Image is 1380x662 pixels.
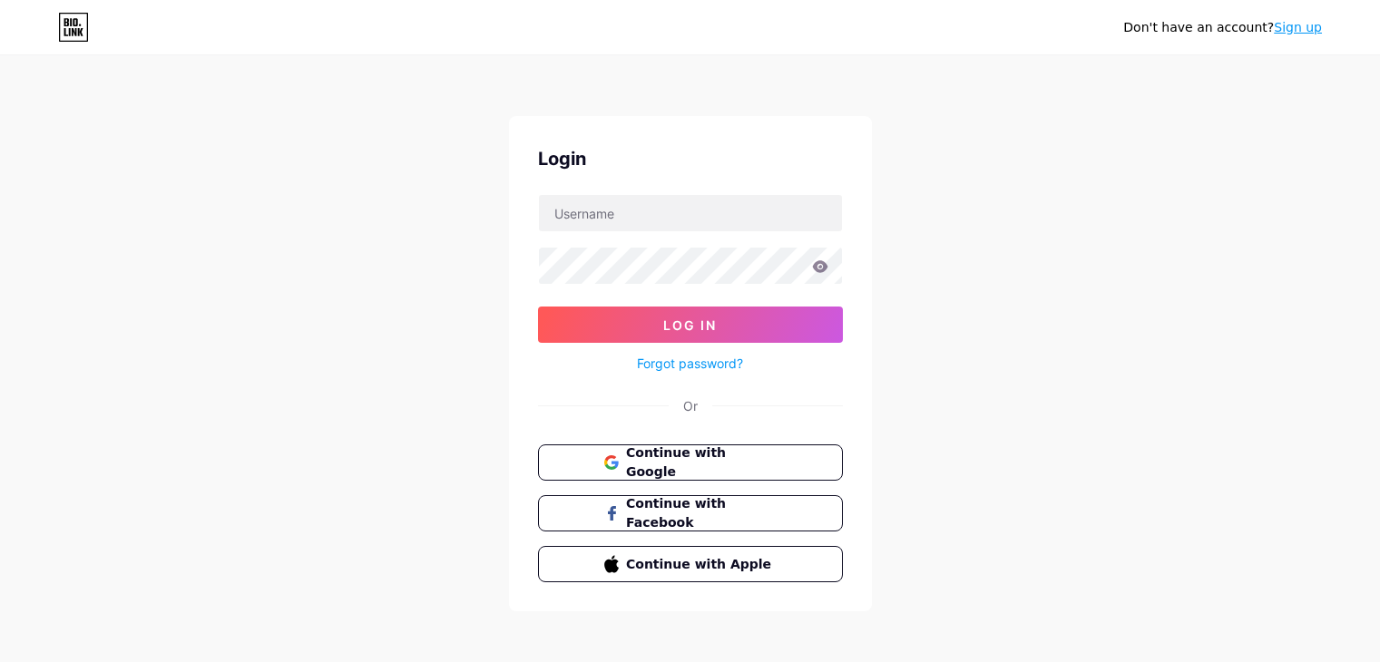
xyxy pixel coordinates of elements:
[637,354,743,373] a: Forgot password?
[626,555,776,574] span: Continue with Apple
[626,443,776,482] span: Continue with Google
[538,546,843,582] button: Continue with Apple
[538,145,843,172] div: Login
[538,495,843,531] button: Continue with Facebook
[1123,18,1322,37] div: Don't have an account?
[683,396,698,415] div: Or
[539,195,842,231] input: Username
[538,444,843,481] button: Continue with Google
[538,307,843,343] button: Log In
[663,317,717,333] span: Log In
[1274,20,1322,34] a: Sign up
[626,494,776,532] span: Continue with Facebook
